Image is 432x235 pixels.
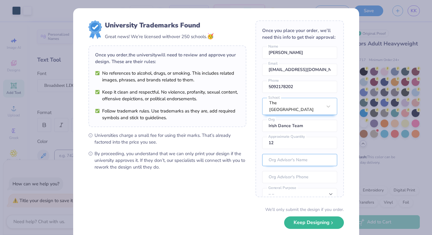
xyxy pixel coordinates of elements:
[265,206,344,213] div: We’ll only submit the design if you order.
[262,47,337,59] input: Name
[262,137,337,149] input: Approximate Quantity
[95,132,246,145] span: Universities charge a small fee for using their marks. That’s already factored into the price you...
[262,27,337,41] div: Once you place your order, we’ll need this info to get their approval:
[105,32,214,41] div: Great news! We’re licensed with over 250 schools.
[95,108,240,121] li: Follow trademark rules. Use trademarks as they are, add required symbols and stick to guidelines.
[262,81,337,93] input: Phone
[262,64,337,76] input: Email
[262,154,337,166] input: Org Advisor's Name
[262,171,337,183] input: Org Advisor's Phone
[262,120,337,132] input: Org
[284,216,344,229] button: Keep Designing
[95,89,240,102] li: Keep it clean and respectful. No violence, profanity, sexual content, offensive depictions, or po...
[95,150,246,170] span: By proceeding, you understand that we can only print your design if the university approves it. I...
[95,70,240,83] li: No references to alcohol, drugs, or smoking. This includes related images, phrases, and brands re...
[88,20,102,39] img: license-marks-badge.png
[105,20,214,30] div: University Trademarks Found
[95,52,240,65] div: Once you order, the university will need to review and approve your design. These are their rules:
[207,33,214,40] span: 🥳
[269,100,322,113] div: The [GEOGRAPHIC_DATA]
